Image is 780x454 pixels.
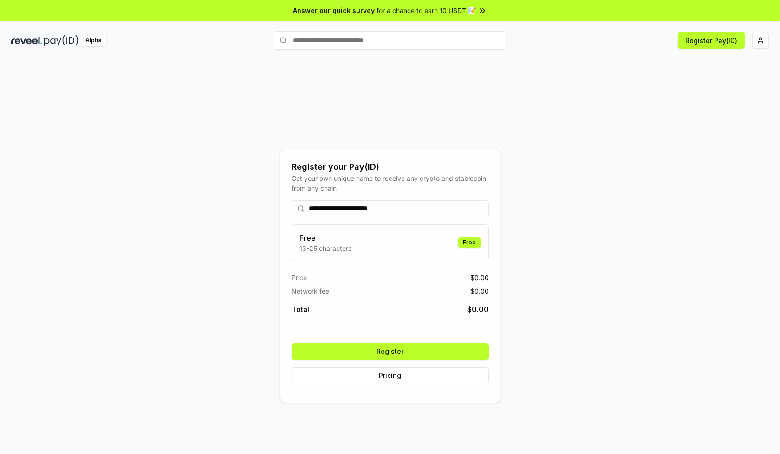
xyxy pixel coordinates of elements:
span: $ 0.00 [467,304,489,315]
div: Alpha [80,35,106,46]
button: Pricing [292,367,489,384]
img: pay_id [44,35,78,46]
div: Get your own unique name to receive any crypto and stablecoin, from any chain [292,173,489,193]
span: Total [292,304,309,315]
span: Answer our quick survey [293,6,375,15]
span: Price [292,273,307,282]
button: Register [292,343,489,360]
h3: Free [299,232,351,243]
span: Network fee [292,286,329,296]
span: $ 0.00 [470,286,489,296]
span: $ 0.00 [470,273,489,282]
div: Free [458,237,481,248]
span: for a chance to earn 10 USDT 📝 [377,6,476,15]
img: reveel_dark [11,35,42,46]
p: 13-25 characters [299,243,351,253]
div: Register your Pay(ID) [292,160,489,173]
button: Register Pay(ID) [678,32,745,49]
